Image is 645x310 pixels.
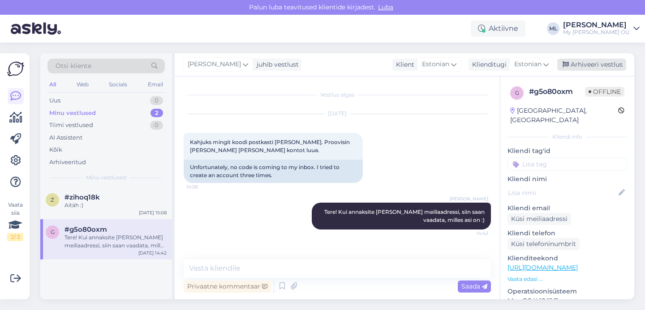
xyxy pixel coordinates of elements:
div: Uus [49,96,60,105]
p: Operatsioonisüsteem [507,287,627,296]
div: Vestlus algas [184,91,491,99]
p: Kliendi email [507,204,627,213]
span: Tere! Kui annaksite [PERSON_NAME] meiliaadressi, siin saan vaadata, milles asi on :) [324,208,486,223]
div: Klienditugi [469,60,507,69]
p: Kliendi nimi [507,174,627,184]
span: Offline [585,87,624,97]
div: Aktiivne [471,21,525,37]
input: Lisa tag [507,157,627,171]
div: Kõik [49,145,62,154]
span: Luba [375,3,396,11]
p: Kliendi tag'id [507,146,627,156]
div: Web [75,79,90,90]
div: [DATE] 15:08 [139,209,167,216]
div: Email [146,79,165,90]
span: Estonian [514,59,542,69]
div: 0 [150,96,163,105]
p: Mac OS X 10.15.7 [507,296,627,306]
div: Aitäh :) [64,201,167,209]
span: g [51,229,55,235]
span: g [515,89,519,96]
span: #g5o80oxm [64,225,107,234]
span: z [51,196,54,203]
div: [PERSON_NAME] [563,21,630,29]
span: Saada [461,282,487,290]
p: Klienditeekond [507,254,627,263]
div: 2 [150,109,163,118]
div: Unfortunately, no code is coming to my inbox. I tried to create an account three times. [184,160,363,183]
span: [PERSON_NAME] [188,59,241,69]
div: juhib vestlust [253,60,299,69]
div: Privaatne kommentaar [184,280,271,293]
p: Vaata edasi ... [507,275,627,283]
a: [PERSON_NAME]My [PERSON_NAME] OÜ [563,21,640,36]
div: All [47,79,58,90]
div: [DATE] 14:42 [138,250,167,256]
span: Kahjuks mingit koodi postkasti [PERSON_NAME]. Proovisin [PERSON_NAME] [PERSON_NAME] kontot luua. [190,139,351,153]
div: Arhiveeri vestlus [557,59,626,71]
div: Socials [107,79,129,90]
div: My [PERSON_NAME] OÜ [563,29,630,36]
div: ML [547,22,559,35]
span: #zihoq18k [64,193,100,201]
div: Tiimi vestlused [49,121,93,130]
span: 14:42 [455,230,488,237]
span: 14:28 [186,183,220,190]
div: Küsi meiliaadressi [507,213,571,225]
div: Tere! Kui annaksite [PERSON_NAME] meiliaadressi, siin saan vaadata, milles asi on :) [64,234,167,250]
span: Otsi kliente [56,61,91,71]
div: AI Assistent [49,133,82,142]
div: [DATE] [184,110,491,118]
p: Kliendi telefon [507,229,627,238]
span: Estonian [422,59,449,69]
img: Askly Logo [7,60,24,77]
div: Klient [392,60,414,69]
span: Minu vestlused [86,174,126,182]
div: Arhiveeritud [49,158,86,167]
div: Kliendi info [507,133,627,141]
a: [URL][DOMAIN_NAME] [507,263,578,272]
div: 0 [150,121,163,130]
div: 2 / 3 [7,233,23,241]
div: [GEOGRAPHIC_DATA], [GEOGRAPHIC_DATA] [510,106,618,125]
div: Minu vestlused [49,109,96,118]
div: Küsi telefoninumbrit [507,238,580,250]
span: [PERSON_NAME] [450,195,488,202]
input: Lisa nimi [508,188,617,198]
div: Vaata siia [7,201,23,241]
div: # g5o80oxm [529,86,585,97]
